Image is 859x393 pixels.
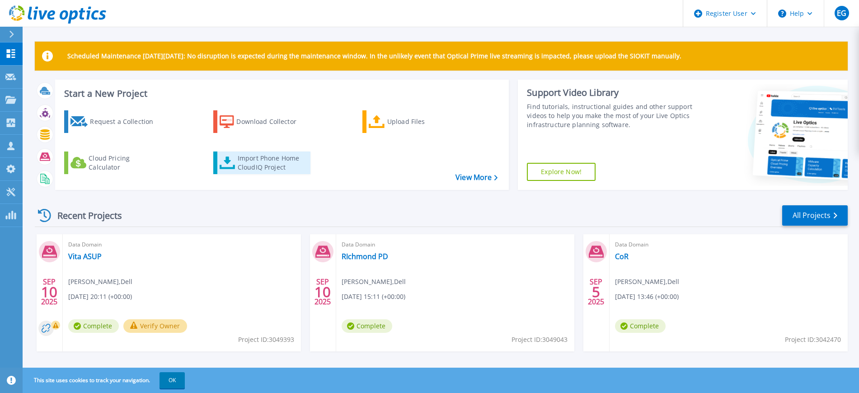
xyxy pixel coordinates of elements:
[342,277,406,287] span: [PERSON_NAME] , Dell
[236,113,309,131] div: Download Collector
[68,240,296,250] span: Data Domain
[615,252,629,261] a: CoR
[342,240,569,250] span: Data Domain
[67,52,681,60] p: Scheduled Maintenance [DATE][DATE]: No disruption is expected during the maintenance window. In t...
[615,319,666,333] span: Complete
[89,154,161,172] div: Cloud Pricing Calculator
[837,9,846,17] span: EG
[592,288,600,296] span: 5
[68,252,102,261] a: Vita ASUP
[90,113,162,131] div: Request a Collection
[160,372,185,388] button: OK
[387,113,460,131] div: Upload Files
[314,288,331,296] span: 10
[314,275,331,308] div: SEP 2025
[527,163,596,181] a: Explore Now!
[64,152,165,174] a: Cloud Pricing Calculator
[527,87,695,99] div: Support Video Library
[64,89,497,99] h3: Start a New Project
[587,275,605,308] div: SEP 2025
[615,277,679,287] span: [PERSON_NAME] , Dell
[238,154,308,172] div: Import Phone Home CloudIQ Project
[213,110,314,133] a: Download Collector
[68,277,132,287] span: [PERSON_NAME] , Dell
[342,292,405,302] span: [DATE] 15:11 (+00:00)
[238,335,294,345] span: Project ID: 3049393
[512,335,568,345] span: Project ID: 3049043
[362,110,463,133] a: Upload Files
[782,205,848,226] a: All Projects
[342,319,392,333] span: Complete
[35,204,134,227] div: Recent Projects
[455,173,498,182] a: View More
[68,292,132,302] span: [DATE] 20:11 (+00:00)
[68,319,119,333] span: Complete
[41,288,57,296] span: 10
[123,319,187,333] button: Verify Owner
[41,275,58,308] div: SEP 2025
[25,372,185,388] span: This site uses cookies to track your navigation.
[64,110,165,133] a: Request a Collection
[615,240,842,250] span: Data Domain
[342,252,388,261] a: RIchmond PD
[527,102,695,129] div: Find tutorials, instructional guides and other support videos to help you make the most of your L...
[615,292,679,302] span: [DATE] 13:46 (+00:00)
[785,335,841,345] span: Project ID: 3042470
